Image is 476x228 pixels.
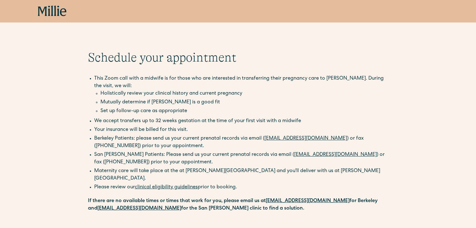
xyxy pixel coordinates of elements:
[181,206,304,211] strong: for the San [PERSON_NAME] clinic to find a solution.
[94,184,388,191] li: Please review our prior to booking.
[94,75,388,116] li: This Zoom call with a midwife is for those who are interested in transferring their pregnancy car...
[88,199,266,204] strong: If there are no available times or times that work for you, please email us at
[100,90,388,97] li: Holistically review your clinical history and current pregnancy
[100,99,388,106] li: Mutually determine if [PERSON_NAME] is a good fit
[266,199,350,204] a: [EMAIL_ADDRESS][DOMAIN_NAME]
[94,151,388,166] li: San [PERSON_NAME] Patients: Please send us your current prenatal records via email ( ) or fax ([P...
[88,50,388,65] h1: Schedule your appointment
[294,152,377,157] a: [EMAIL_ADDRESS][DOMAIN_NAME]
[135,185,198,190] a: clinical eligibility guidelines
[94,167,388,182] li: Maternity care will take place at the at [PERSON_NAME][GEOGRAPHIC_DATA] and you'll deliver with u...
[264,136,347,141] a: [EMAIL_ADDRESS][DOMAIN_NAME]
[94,117,388,125] li: We accept transfers up to 32 weeks gestation at the time of your first visit with a midwife
[94,126,388,134] li: Your insurance will be billed for this visit.
[100,107,388,115] li: Set up follow-up care as appropriate
[94,135,388,150] li: Berkeley Patients: please send us your current prenatal records via email ( ) or fax ([PHONE_NUMB...
[97,206,181,211] a: [EMAIL_ADDRESS][DOMAIN_NAME]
